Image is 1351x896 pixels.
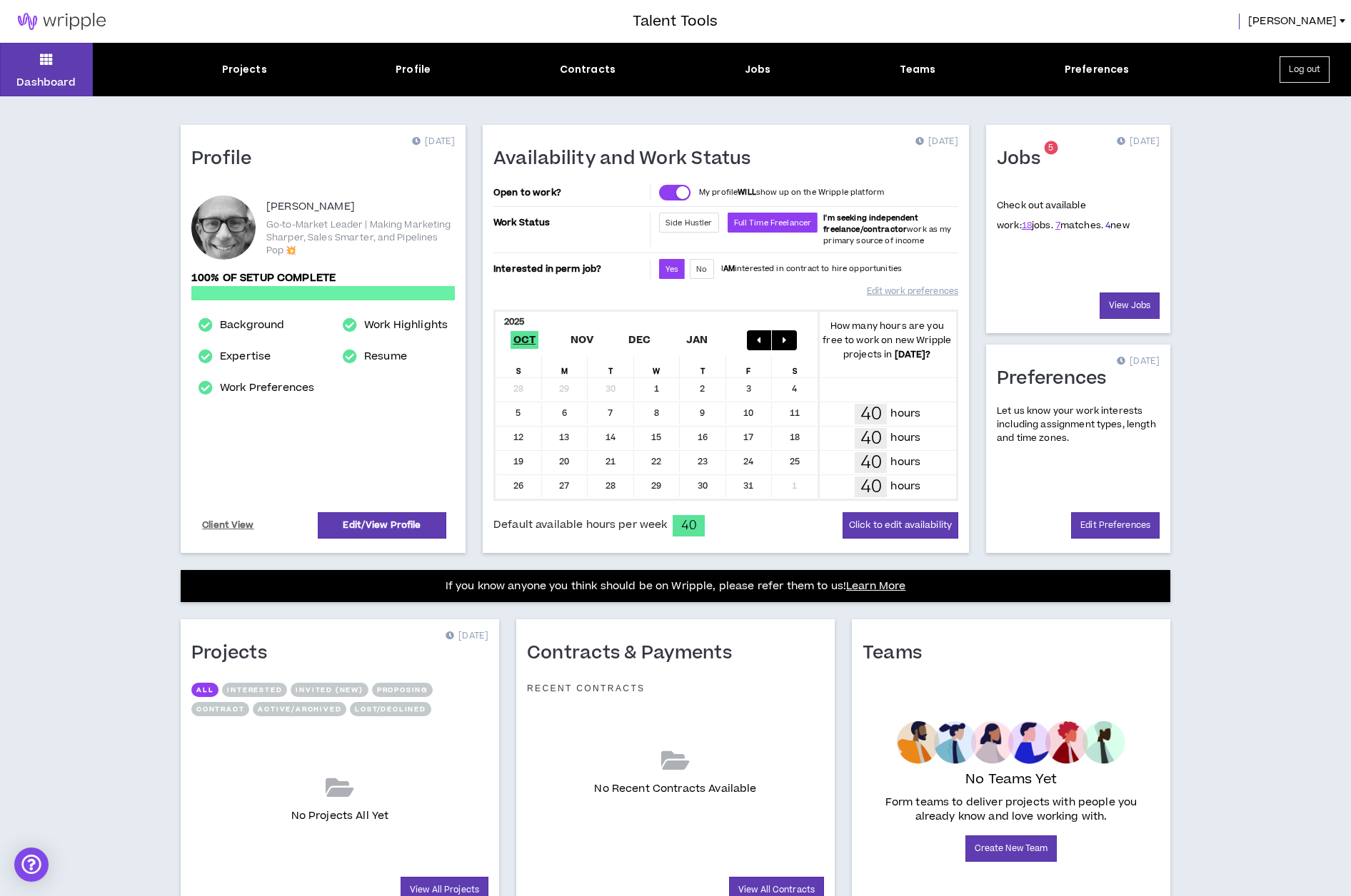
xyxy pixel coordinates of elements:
h1: Availability and Work Status [493,148,762,170]
a: Work Preferences [220,380,314,397]
div: W [634,356,680,377]
span: 5 [1048,142,1053,154]
div: Projects [222,62,267,77]
a: Learn More [846,579,905,594]
p: Form teams to deliver projects with people you already know and love working with. [868,795,1154,824]
div: Jobs [745,62,771,77]
h1: Contracts & Payments [527,642,743,665]
p: No Teams Yet [965,770,1057,790]
span: [PERSON_NAME] [1248,14,1337,29]
a: 4 [1105,219,1110,232]
p: 100% of setup complete [191,270,455,286]
p: hours [890,454,920,470]
strong: WILL [738,187,756,198]
div: Open Intercom Messenger [14,847,49,882]
p: [DATE] [1117,355,1160,369]
p: [DATE] [412,135,455,149]
a: Expertise [220,348,271,365]
button: Click to edit availability [843,512,958,539]
button: Proposing [372,683,433,697]
a: Edit/View Profile [318,512,446,539]
p: [DATE] [1117,135,1160,149]
p: If you know anyone you think should be on Wripple, please refer them to us! [446,578,906,595]
p: Recent Contracts [527,683,646,694]
span: matches. [1055,219,1103,232]
h3: Talent Tools [633,11,718,32]
h1: Preferences [997,367,1118,390]
b: 2025 [504,315,525,328]
div: S [496,356,542,377]
img: empty [897,721,1125,764]
h1: Teams [863,642,933,665]
span: Side Hustler [666,218,713,228]
a: View Jobs [1100,292,1160,319]
p: [DATE] [446,629,488,643]
a: 7 [1055,219,1060,232]
p: Let us know your work interests including assignment types, length and time zones. [997,404,1160,446]
p: No Recent Contracts Available [594,781,756,797]
span: Nov [568,331,597,349]
h1: Projects [191,642,278,665]
sup: 5 [1044,141,1058,155]
div: F [726,356,773,377]
p: Work Status [493,213,647,233]
a: 18 [1022,219,1032,232]
button: Active/Archived [253,702,346,716]
button: Contract [191,702,249,716]
p: No Projects All Yet [291,808,389,824]
span: work as my primary source of income [823,213,951,246]
div: T [588,356,634,377]
div: M [542,356,588,377]
p: Open to work? [493,187,647,198]
span: No [696,264,707,275]
span: Yes [666,264,678,275]
span: new [1105,219,1130,232]
div: S [772,356,818,377]
span: Jan [683,331,711,349]
span: jobs. [1022,219,1053,232]
a: Client View [200,513,256,538]
span: Oct [511,331,539,349]
p: Go-to-Market Leader | Making Marketing Sharper, Sales Smarter, and Pipelines Pop 💥 [266,218,455,257]
a: Background [220,317,284,334]
button: Invited (new) [291,683,368,697]
button: All [191,683,219,697]
p: Interested in perm job? [493,259,647,279]
div: Preferences [1065,62,1130,77]
strong: AM [723,263,735,274]
p: How many hours are you free to work on new Wripple projects in [818,319,957,362]
p: My profile show up on the Wripple platform [699,187,884,198]
h1: Jobs [997,148,1051,170]
p: [DATE] [915,135,958,149]
a: Edit work preferences [867,279,958,304]
p: hours [890,479,920,494]
p: Dashboard [16,75,76,90]
button: Interested [222,683,287,697]
div: Profile [396,62,431,77]
span: Dec [626,331,654,349]
a: Work Highlights [364,317,448,334]
p: Check out available work: [997,199,1130,232]
a: Resume [364,348,407,365]
button: Log out [1280,56,1330,83]
span: Default available hours per week [493,517,667,533]
div: T [680,356,726,377]
button: Lost/Declined [350,702,431,716]
div: Brian S. [191,195,256,260]
b: I'm seeking independent freelance/contractor [823,213,918,235]
p: hours [890,406,920,422]
a: Edit Preferences [1071,512,1160,539]
div: Contracts [560,62,616,77]
p: I interested in contract to hire opportunities [721,263,903,275]
h1: Profile [191,148,263,170]
b: [DATE] ? [895,348,931,361]
a: Create New Team [965,835,1058,862]
div: Teams [900,62,936,77]
p: hours [890,430,920,446]
p: [PERSON_NAME] [266,198,355,215]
